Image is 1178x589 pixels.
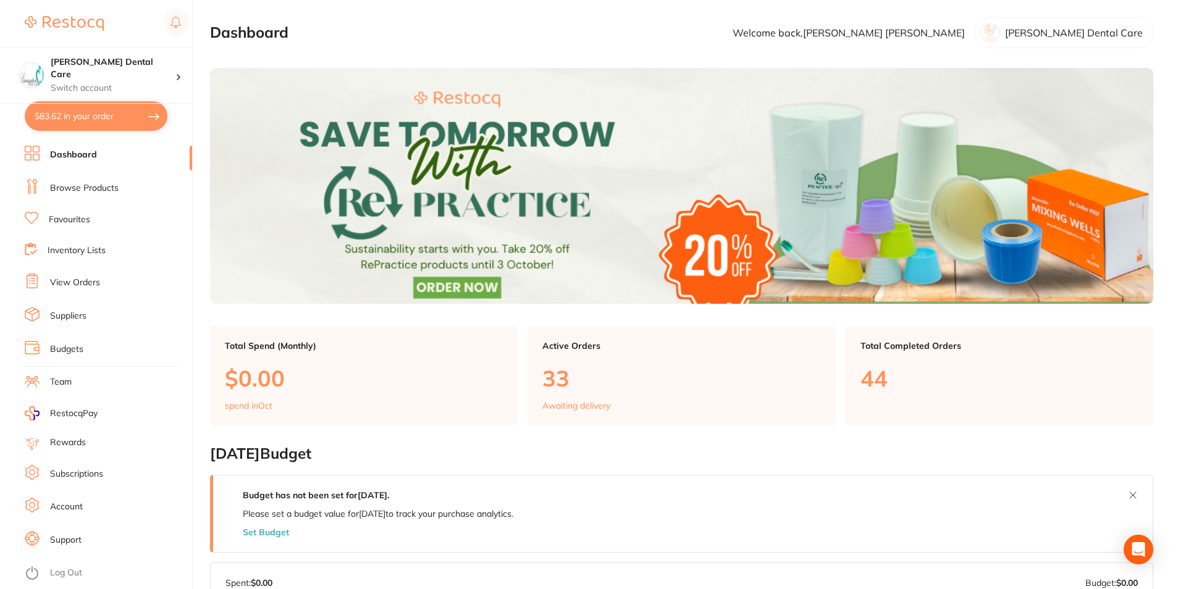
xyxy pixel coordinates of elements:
strong: $0.00 [251,577,272,588]
p: [PERSON_NAME] Dental Care [1005,27,1143,38]
p: Active Orders [542,341,820,351]
p: Awaiting delivery [542,401,610,411]
img: Restocq Logo [25,16,104,31]
a: Restocq Logo [25,9,104,38]
p: 33 [542,366,820,391]
p: Total Completed Orders [860,341,1138,351]
img: Livingston Dental Care [19,63,44,88]
strong: $0.00 [1116,577,1138,588]
a: Dashboard [50,149,97,161]
h2: [DATE] Budget [210,445,1153,462]
a: Inventory Lists [48,244,106,257]
button: Log Out [25,564,188,583]
a: Suppliers [50,310,86,322]
p: Please set a budget value for [DATE] to track your purchase analytics. [243,509,513,519]
a: Account [50,501,83,513]
p: spend in Oct [225,401,272,411]
h2: Dashboard [210,24,288,41]
a: Log Out [50,567,82,579]
a: Browse Products [50,182,119,194]
p: Total Spend (Monthly) [225,341,503,351]
p: Switch account [51,82,175,94]
strong: Budget has not been set for [DATE] . [243,490,389,501]
h4: Livingston Dental Care [51,56,175,80]
a: Budgets [50,343,83,356]
a: Total Completed Orders44 [846,326,1153,426]
img: Dashboard [210,68,1153,304]
button: Set Budget [243,527,289,537]
span: RestocqPay [50,407,98,420]
a: Active Orders33Awaiting delivery [528,326,835,426]
a: Support [50,534,82,546]
p: $0.00 [225,366,503,391]
div: Open Intercom Messenger [1124,535,1153,564]
a: Total Spend (Monthly)$0.00spend inOct [210,326,518,426]
a: RestocqPay [25,406,98,420]
img: RestocqPay [25,406,40,420]
a: Favourites [49,214,90,226]
a: Team [50,376,72,388]
a: View Orders [50,277,100,289]
p: Spent: [225,578,272,588]
p: 44 [860,366,1138,391]
button: $83.62 in your order [25,101,167,131]
p: Welcome back, [PERSON_NAME] [PERSON_NAME] [733,27,965,38]
p: Budget: [1085,578,1138,588]
a: Rewards [50,437,86,449]
a: Subscriptions [50,468,103,480]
